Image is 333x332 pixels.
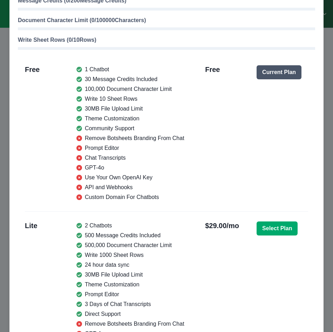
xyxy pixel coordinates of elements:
button: Current Plan [257,65,301,79]
button: Select Plan [257,221,298,235]
li: Community Support [76,124,184,133]
li: Use Your Own OpenAI Key [76,173,184,182]
li: 500 Message Credits Included [76,231,184,240]
li: 1 Chatbot [76,65,184,74]
li: 100,000 Document Character Limit [76,85,184,93]
li: Prompt Editor [76,290,184,299]
li: Direct Support [76,310,184,318]
li: 3 Days of Chat Transcripts [76,300,184,308]
li: Theme Customization [76,114,184,123]
li: 30MB File Upload Limit [76,105,184,113]
li: 24 hour data sync [76,261,184,269]
li: Remove Botsheets Branding From Chat [76,320,184,328]
h2: Free [205,65,220,201]
li: Chat Transcripts [76,154,184,162]
li: Custom Domain For Chatbots [76,193,184,201]
li: Write 1000 Sheet Rows [76,251,184,259]
li: 30MB File Upload Limit [76,271,184,279]
p: Document Character Limit ( 0 / 100000 Characters) [18,16,315,25]
h2: Free [25,65,40,201]
li: Remove Botsheets Branding From Chat [76,134,184,142]
li: Write 10 Sheet Rows [76,95,184,103]
p: Write Sheet Rows ( 0 / 10 Rows) [18,36,315,44]
li: 2 Chatbots [76,221,184,230]
li: API and Webhooks [76,183,184,192]
li: GPT-4o [76,164,184,172]
li: Prompt Editor [76,144,184,152]
li: Theme Customization [76,280,184,289]
li: 500,000 Document Character Limit [76,241,184,250]
li: 30 Message Credits Included [76,75,184,84]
